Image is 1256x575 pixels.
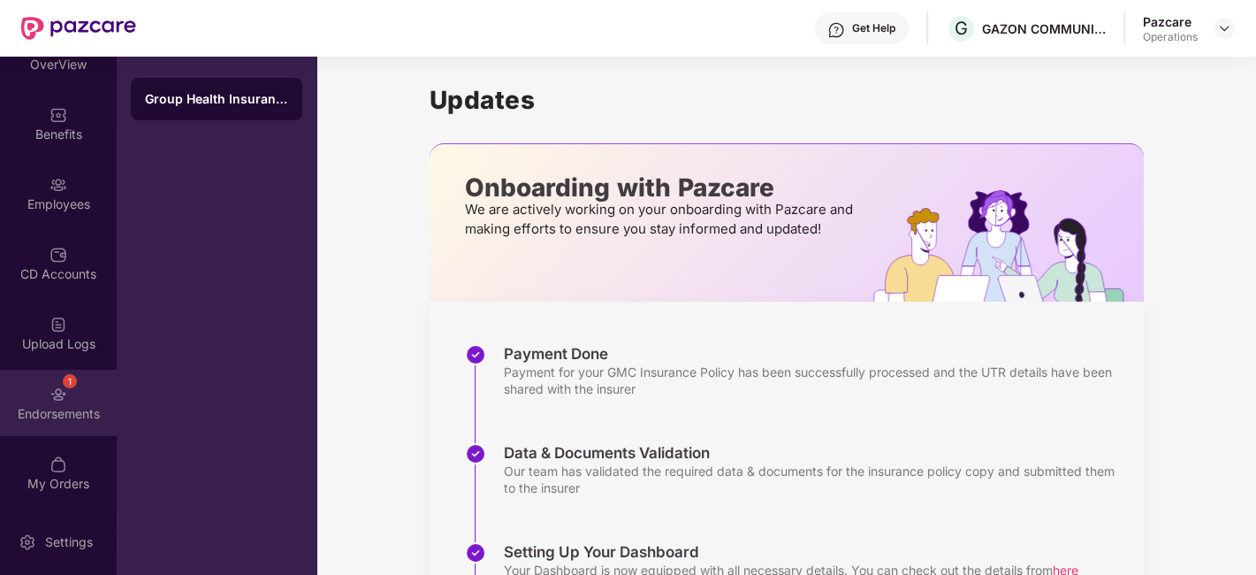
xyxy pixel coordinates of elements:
[63,374,77,388] div: 1
[19,533,36,551] img: svg+xml;base64,PHN2ZyBpZD0iU2V0dGluZy0yMHgyMCIgeG1sbnM9Imh0dHA6Ly93d3cudzMub3JnLzIwMDAvc3ZnIiB3aW...
[465,344,486,365] img: svg+xml;base64,PHN2ZyBpZD0iU3RlcC1Eb25lLTMyeDMyIiB4bWxucz0iaHR0cDovL3d3dy53My5vcmcvMjAwMC9zdmciIH...
[852,21,895,35] div: Get Help
[465,443,486,464] img: svg+xml;base64,PHN2ZyBpZD0iU3RlcC1Eb25lLTMyeDMyIiB4bWxucz0iaHR0cDovL3d3dy53My5vcmcvMjAwMC9zdmciIH...
[465,542,486,563] img: svg+xml;base64,PHN2ZyBpZD0iU3RlcC1Eb25lLTMyeDMyIiB4bWxucz0iaHR0cDovL3d3dy53My5vcmcvMjAwMC9zdmciIH...
[49,106,67,124] img: svg+xml;base64,PHN2ZyBpZD0iQmVuZWZpdHMiIHhtbG5zPSJodHRwOi8vd3d3LnczLm9yZy8yMDAwL3N2ZyIgd2lkdGg9Ij...
[145,90,288,108] div: Group Health Insurance
[1143,13,1198,30] div: Pazcare
[49,246,67,264] img: svg+xml;base64,PHN2ZyBpZD0iQ0RfQWNjb3VudHMiIGRhdGEtbmFtZT0iQ0QgQWNjb3VudHMiIHhtbG5zPSJodHRwOi8vd3...
[465,180,858,195] p: Onboarding with Pazcare
[49,456,67,473] img: svg+xml;base64,PHN2ZyBpZD0iTXlfT3JkZXJzIiBkYXRhLW5hbWU9Ik15IE9yZGVycyIgeG1sbnM9Imh0dHA6Ly93d3cudz...
[49,176,67,194] img: svg+xml;base64,PHN2ZyBpZD0iRW1wbG95ZWVzIiB4bWxucz0iaHR0cDovL3d3dy53My5vcmcvMjAwMC9zdmciIHdpZHRoPS...
[504,542,1078,562] div: Setting Up Your Dashboard
[1143,30,1198,44] div: Operations
[430,85,1144,115] h1: Updates
[21,17,136,40] img: New Pazcare Logo
[873,190,1143,302] img: hrOnboarding
[465,200,858,239] p: We are actively working on your onboarding with Pazcare and making efforts to ensure you stay inf...
[982,20,1106,37] div: GAZON COMMUNICATIONS INDIA LIMITED
[504,443,1126,463] div: Data & Documents Validation
[955,18,968,39] span: G
[1217,21,1231,35] img: svg+xml;base64,PHN2ZyBpZD0iRHJvcGRvd24tMzJ4MzIiIHhtbG5zPSJodHRwOi8vd3d3LnczLm9yZy8yMDAwL3N2ZyIgd2...
[504,344,1126,364] div: Payment Done
[827,21,845,39] img: svg+xml;base64,PHN2ZyBpZD0iSGVscC0zMngzMiIgeG1sbnM9Imh0dHA6Ly93d3cudzMub3JnLzIwMDAvc3ZnIiB3aWR0aD...
[49,386,67,403] img: svg+xml;base64,PHN2ZyBpZD0iRW5kb3JzZW1lbnRzIiB4bWxucz0iaHR0cDovL3d3dy53My5vcmcvMjAwMC9zdmciIHdpZH...
[504,463,1126,496] div: Our team has validated the required data & documents for the insurance policy copy and submitted ...
[40,533,98,551] div: Settings
[49,316,67,333] img: svg+xml;base64,PHN2ZyBpZD0iVXBsb2FkX0xvZ3MiIGRhdGEtbmFtZT0iVXBsb2FkIExvZ3MiIHhtbG5zPSJodHRwOi8vd3...
[504,364,1126,397] div: Payment for your GMC Insurance Policy has been successfully processed and the UTR details have be...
